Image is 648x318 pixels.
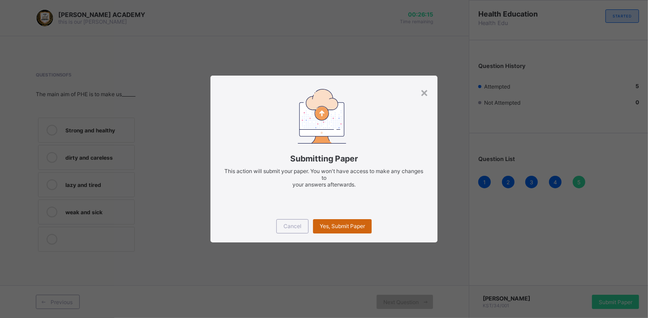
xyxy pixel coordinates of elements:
span: Submitting Paper [224,154,424,163]
div: × [420,85,429,100]
span: Cancel [283,223,301,229]
span: This action will submit your paper. You won't have access to make any changes to your answers aft... [225,168,424,188]
img: submitting-paper.7509aad6ec86be490e328e6d2a33d40a.svg [298,89,346,143]
span: Yes, Submit Paper [320,223,365,229]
